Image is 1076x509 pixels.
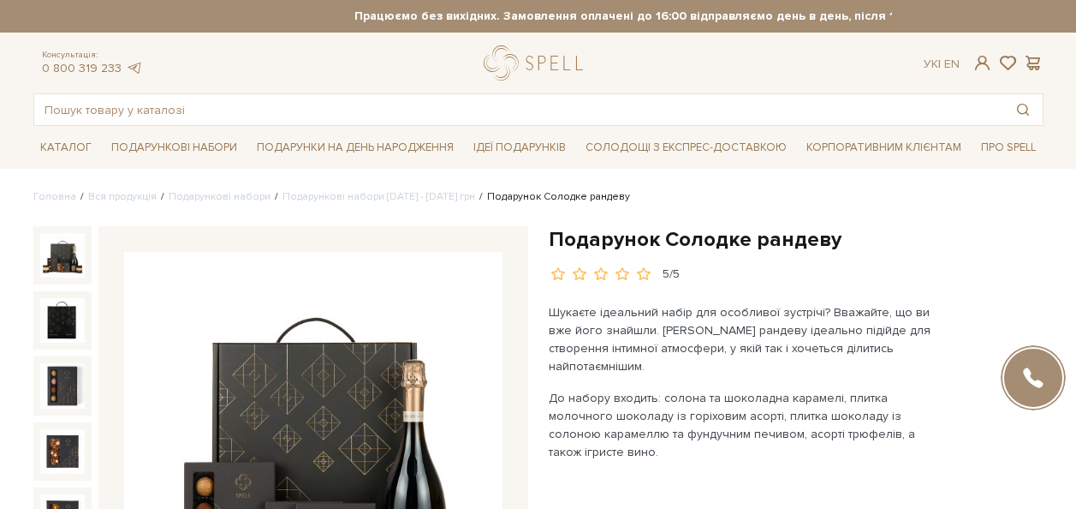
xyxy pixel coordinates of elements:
[549,226,1043,253] h1: Подарунок Солодке рандеву
[42,61,122,75] a: 0 800 319 233
[974,135,1043,161] span: Про Spell
[104,135,244,161] span: Подарункові набори
[126,61,143,75] a: telegram
[282,190,475,203] a: Подарункові набори [DATE] - [DATE] грн
[34,94,1003,125] input: Пошук товару у каталозі
[467,135,573,161] span: Ідеї подарунків
[663,266,680,283] div: 5/5
[1003,94,1043,125] button: Пошук товару у каталозі
[40,363,85,408] img: Подарунок Солодке рандеву
[484,45,591,81] a: logo
[33,190,76,203] a: Головна
[33,135,98,161] span: Каталог
[938,57,941,71] span: |
[40,429,85,474] img: Подарунок Солодке рандеву
[549,303,950,375] p: Шукаєте ідеальний набір для особливої зустрічі? Вважайте, що ви вже його знайшли. [PERSON_NAME] р...
[250,135,461,161] span: Подарунки на День народження
[88,190,157,203] a: Вся продукція
[42,50,143,61] span: Консультація:
[944,57,960,71] a: En
[40,298,85,343] img: Подарунок Солодке рандеву
[475,189,630,205] li: Подарунок Солодке рандеву
[549,389,950,461] p: До набору входить: солона та шоколадна карамелі, плитка молочного шоколаду із горіховим асорті, п...
[579,133,794,162] a: Солодощі з експрес-доставкою
[800,133,968,162] a: Корпоративним клієнтам
[40,233,85,278] img: Подарунок Солодке рандеву
[924,57,960,72] div: Ук
[169,190,270,203] a: Подарункові набори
